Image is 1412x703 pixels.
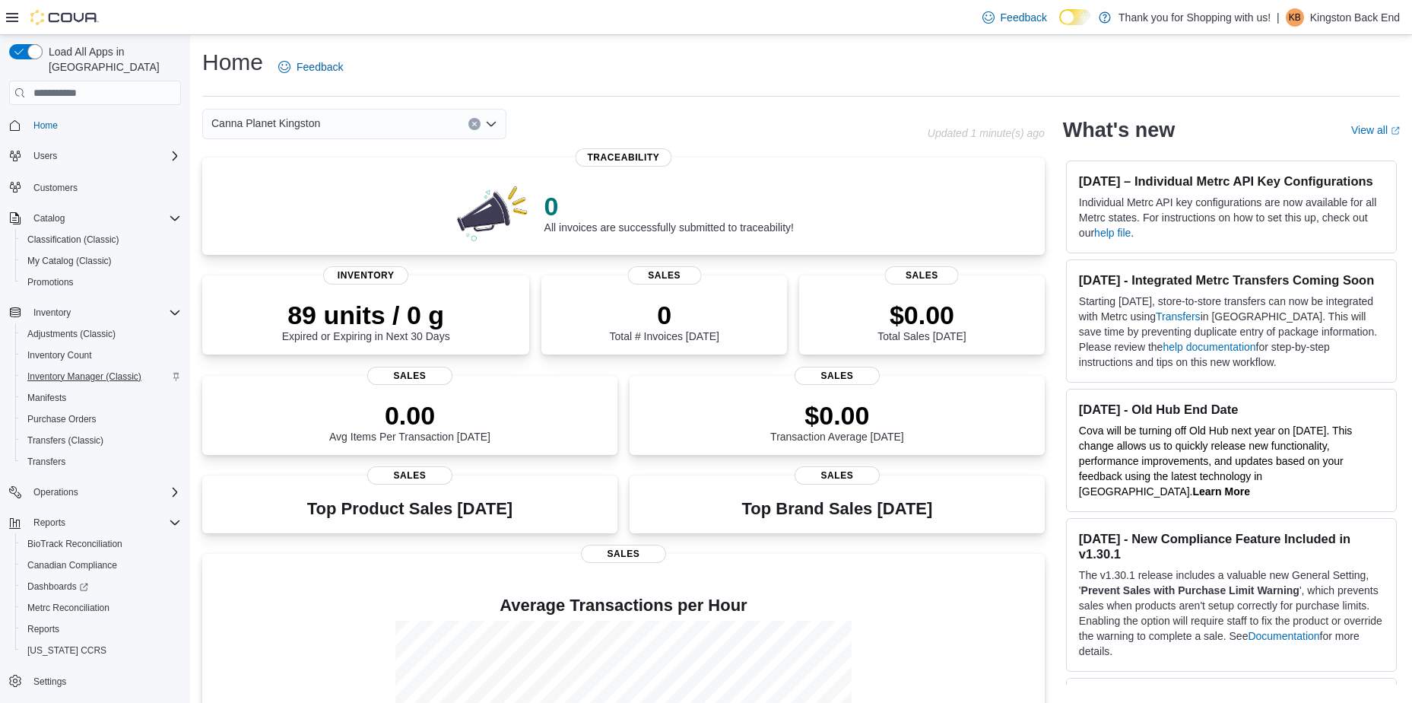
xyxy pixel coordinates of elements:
span: Operations [33,486,78,498]
span: Feedback [1001,10,1047,25]
img: Cova [30,10,99,25]
span: Purchase Orders [27,413,97,425]
h3: [DATE] – Individual Metrc API Key Configurations [1079,173,1384,189]
button: Catalog [27,209,71,227]
span: BioTrack Reconciliation [21,535,181,553]
p: $0.00 [877,300,966,330]
button: Inventory Manager (Classic) [15,366,187,387]
span: Dashboards [27,581,88,593]
button: Transfers (Classic) [15,430,187,451]
a: Transfers (Classic) [21,431,109,450]
button: Users [27,147,63,165]
span: Adjustments (Classic) [27,328,116,340]
div: Transaction Average [DATE] [770,400,904,443]
h3: Top Product Sales [DATE] [307,500,512,518]
input: Dark Mode [1059,9,1091,25]
a: [US_STATE] CCRS [21,641,113,660]
span: Users [33,150,57,162]
span: Catalog [33,212,65,224]
a: help file [1094,227,1131,239]
span: Customers [33,182,78,194]
a: Learn More [1192,485,1249,498]
h4: Average Transactions per Hour [214,596,1033,615]
span: Dark Mode [1059,25,1060,26]
a: Dashboards [15,576,187,597]
a: Adjustments (Classic) [21,325,122,343]
h3: [DATE] - Integrated Metrc Transfers Coming Soon [1079,272,1384,288]
span: Inventory Manager (Classic) [21,367,181,386]
button: Inventory [3,302,187,323]
button: BioTrack Reconciliation [15,533,187,555]
span: Inventory [33,307,71,319]
div: Expired or Expiring in Next 30 Days [282,300,450,342]
span: Canadian Compliance [21,556,181,574]
span: Sales [885,266,959,285]
span: Cova will be turning off Old Hub next year on [DATE]. This change allows us to quickly release ne... [1079,425,1353,498]
span: Dashboards [21,577,181,596]
span: My Catalog (Classic) [27,255,112,267]
a: Manifests [21,389,72,407]
span: Metrc Reconciliation [21,599,181,617]
a: Purchase Orders [21,410,103,428]
span: Home [33,119,58,132]
span: Feedback [297,59,343,75]
p: 0.00 [329,400,490,431]
a: Classification (Classic) [21,231,125,249]
span: Inventory Count [21,346,181,364]
p: 0 [609,300,719,330]
button: Open list of options [485,118,497,130]
p: The v1.30.1 release includes a valuable new General Setting, ' ', which prevents sales when produ... [1079,568,1384,659]
span: Transfers [21,453,181,471]
div: Avg Items Per Transaction [DATE] [329,400,490,443]
span: Load All Apps in [GEOGRAPHIC_DATA] [43,44,181,75]
button: Reports [3,512,187,533]
span: Sales [367,367,452,385]
a: Inventory Count [21,346,98,364]
a: Reports [21,620,65,638]
span: Sales [367,466,452,485]
span: KB [1289,8,1301,27]
span: Reports [21,620,181,638]
p: Updated 1 minute(s) ago [928,127,1045,139]
a: Dashboards [21,577,94,596]
span: Washington CCRS [21,641,181,660]
span: Manifests [27,392,66,404]
a: Canadian Compliance [21,556,123,574]
span: Settings [27,672,181,691]
span: Classification (Classic) [21,231,181,249]
a: Home [27,116,64,135]
p: Kingston Back End [1310,8,1400,27]
button: Catalog [3,208,187,229]
button: Promotions [15,272,187,293]
button: Customers [3,176,187,198]
button: Reports [15,619,187,640]
span: BioTrack Reconciliation [27,538,122,550]
a: Transfers [1156,310,1201,323]
p: 0 [544,191,794,221]
button: [US_STATE] CCRS [15,640,187,661]
a: Metrc Reconciliation [21,599,116,617]
button: Purchase Orders [15,409,187,430]
div: Total Sales [DATE] [877,300,966,342]
span: Transfers (Classic) [27,434,103,447]
button: Inventory Count [15,345,187,366]
span: Inventory Manager (Classic) [27,371,141,383]
span: Settings [33,676,66,688]
p: 89 units / 0 g [282,300,450,330]
span: [US_STATE] CCRS [27,644,106,657]
button: Metrc Reconciliation [15,597,187,619]
p: | [1277,8,1280,27]
a: Customers [27,179,84,197]
button: Canadian Compliance [15,555,187,576]
a: Feedback [272,52,349,82]
h1: Home [202,47,263,78]
span: Adjustments (Classic) [21,325,181,343]
button: Inventory [27,304,77,322]
span: Canna Planet Kingston [211,114,320,132]
span: Catalog [27,209,181,227]
p: Starting [DATE], store-to-store transfers can now be integrated with Metrc using in [GEOGRAPHIC_D... [1079,294,1384,370]
img: 0 [453,182,532,243]
a: Feedback [976,2,1053,33]
span: Purchase Orders [21,410,181,428]
span: Manifests [21,389,181,407]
